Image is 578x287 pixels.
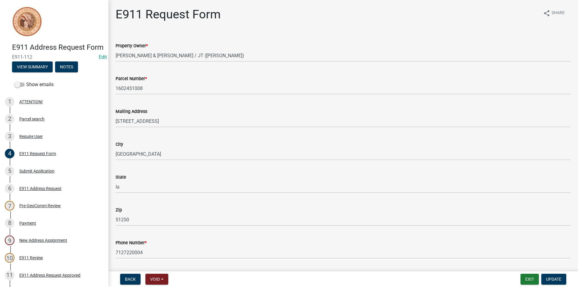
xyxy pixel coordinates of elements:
label: City [116,142,123,147]
div: E911 Request Form [19,151,56,156]
span: E911-112 [12,54,96,60]
wm-modal-confirm: Summary [12,65,53,70]
span: Share [552,10,565,17]
span: Update [546,277,561,282]
div: Submit Application [19,169,54,173]
div: 5 [5,166,14,176]
label: Parcel Number [116,77,147,81]
div: 1 [5,97,14,107]
label: Property Owner [116,44,148,48]
button: Exit [521,274,539,285]
span: Void [150,277,160,282]
div: 6 [5,184,14,193]
img: Sioux County, Iowa [12,6,42,37]
div: 2 [5,114,14,124]
button: shareShare [538,7,570,19]
div: New Address Assignment [19,238,67,242]
button: Void [145,274,168,285]
h1: E911 Request Form [116,7,221,22]
wm-modal-confirm: Notes [55,65,78,70]
div: 11 [5,270,14,280]
wm-modal-confirm: Edit Application Number [99,54,107,60]
a: Edit [99,54,107,60]
button: View Summary [12,61,53,72]
div: Require User [19,134,43,139]
div: Pre-GeoComm Review [19,204,61,208]
div: E911 Review [19,256,43,260]
div: 9 [5,236,14,245]
span: Back [125,277,136,282]
div: E911 Address Request Approved [19,273,80,277]
div: 3 [5,132,14,141]
label: Zip [116,208,122,212]
label: State [116,175,126,179]
div: 7 [5,201,14,211]
label: Show emails [14,81,54,88]
div: ATTENTION! [19,100,43,104]
div: 10 [5,253,14,263]
button: Notes [55,61,78,72]
label: Phone Number [116,241,147,245]
div: 8 [5,218,14,228]
div: 4 [5,149,14,158]
button: Update [541,274,566,285]
div: E911 Address Request [19,186,61,191]
i: share [543,10,550,17]
div: Parcel search [19,117,45,121]
div: Payment [19,221,36,225]
h4: E911 Address Request Form [12,43,104,52]
button: Back [120,274,141,285]
label: Mailing Address [116,110,147,114]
